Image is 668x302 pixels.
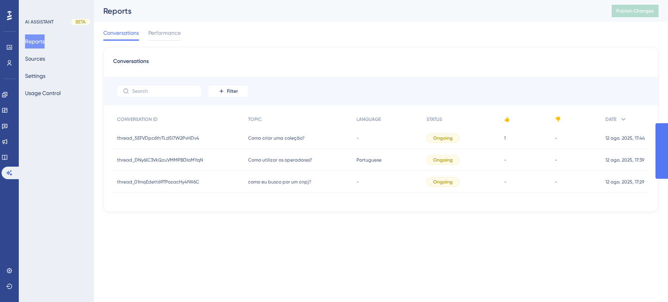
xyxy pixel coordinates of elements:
span: - [357,179,359,185]
span: Publish Changes [616,8,654,14]
span: thread_5EFVDpc6YnTLd5l7W2PvHDv4 [117,135,199,141]
button: Reports [25,34,45,49]
span: como eu busco por um cnpj? [248,179,311,185]
button: Publish Changes [612,5,659,17]
span: Filter [227,88,238,94]
span: thread_DNy6IC3VkQzuVMMPBDIoMYqN [117,157,203,163]
span: 12 ago. 2025, 17:39 [605,157,644,163]
span: - [504,179,506,185]
div: Reports [103,5,592,16]
span: Performance [148,28,181,38]
span: Conversations [103,28,139,38]
span: 12 ago. 2025, 17:44 [605,135,645,141]
span: - [555,135,557,141]
span: Ongoing [433,135,453,141]
input: Search [132,88,196,94]
button: Filter [209,85,248,97]
span: thread_01mqEdett69TPozacHy4fW6C [117,179,199,185]
span: LANGUAGE [357,116,381,122]
span: Como criar uma coleção? [248,135,304,141]
span: TOPIC [248,116,262,122]
span: DATE [605,116,616,122]
div: BETA [71,19,90,25]
span: Ongoing [433,179,453,185]
span: 12 ago. 2025, 17:29 [605,179,644,185]
span: - [555,179,557,185]
span: CONVERSATION ID [117,116,158,122]
span: 👍 [504,116,510,122]
button: Settings [25,69,45,83]
span: - [555,157,557,163]
span: 1 [504,135,506,141]
span: Como utilizar os operadores? [248,157,312,163]
div: AI ASSISTANT [25,19,54,25]
span: STATUS [427,116,442,122]
button: Sources [25,52,45,66]
span: 👎 [555,116,561,122]
span: - [504,157,506,163]
span: Conversations [113,57,149,71]
span: - [357,135,359,141]
button: Usage Control [25,86,61,100]
iframe: UserGuiding AI Assistant Launcher [635,271,659,295]
span: Ongoing [433,157,453,163]
span: Portuguese [357,157,382,163]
